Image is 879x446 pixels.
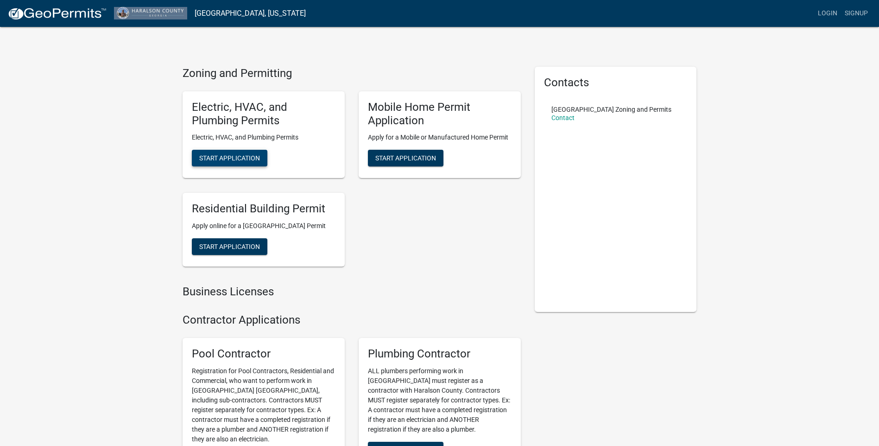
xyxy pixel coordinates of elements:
[368,101,512,127] h5: Mobile Home Permit Application
[544,76,688,89] h5: Contacts
[841,5,872,22] a: Signup
[551,114,575,121] a: Contact
[368,366,512,434] p: ALL plumbers performing work in [GEOGRAPHIC_DATA] must register as a contractor with Haralson Cou...
[192,133,335,142] p: Electric, HVAC, and Plumbing Permits
[551,106,671,113] p: [GEOGRAPHIC_DATA] Zoning and Permits
[114,7,187,19] img: Haralson County, Georgia
[192,347,335,361] h5: Pool Contractor
[183,285,521,299] h4: Business Licenses
[375,154,436,162] span: Start Application
[195,6,306,21] a: [GEOGRAPHIC_DATA], [US_STATE]
[192,366,335,444] p: Registration for Pool Contractors, Residential and Commercial, who want to perform work in [GEOGR...
[192,238,267,255] button: Start Application
[192,202,335,216] h5: Residential Building Permit
[368,133,512,142] p: Apply for a Mobile or Manufactured Home Permit
[192,101,335,127] h5: Electric, HVAC, and Plumbing Permits
[192,221,335,231] p: Apply online for a [GEOGRAPHIC_DATA] Permit
[183,313,521,327] h4: Contractor Applications
[368,150,443,166] button: Start Application
[814,5,841,22] a: Login
[183,67,521,80] h4: Zoning and Permitting
[368,347,512,361] h5: Plumbing Contractor
[199,154,260,162] span: Start Application
[199,243,260,250] span: Start Application
[192,150,267,166] button: Start Application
